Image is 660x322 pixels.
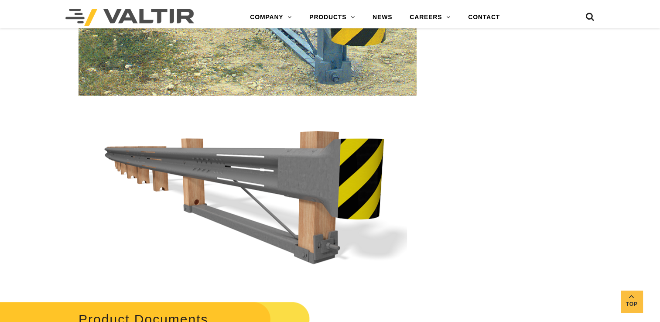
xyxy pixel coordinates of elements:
[459,9,509,26] a: CONTACT
[65,9,194,26] img: Valtir
[401,9,459,26] a: CAREERS
[241,9,301,26] a: COMPANY
[621,299,643,309] span: Top
[301,9,364,26] a: PRODUCTS
[621,291,643,312] a: Top
[364,9,401,26] a: NEWS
